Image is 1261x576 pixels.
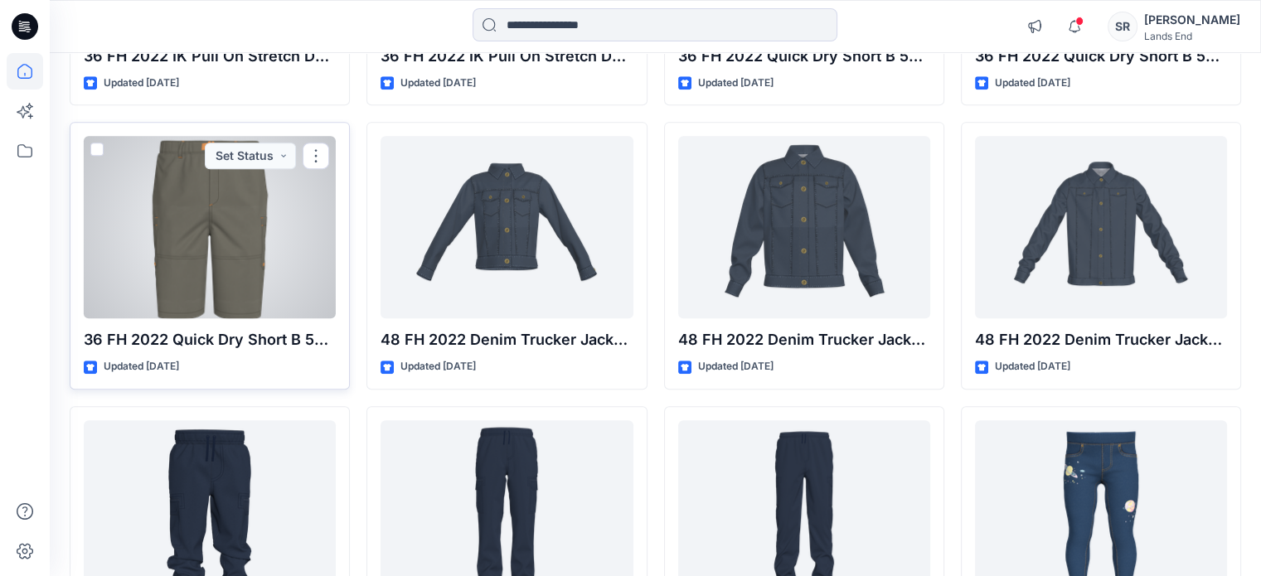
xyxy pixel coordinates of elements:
div: Lands End [1144,30,1240,42]
p: 48 FH 2022 Denim Trucker Jacket- K 531572 (Size-XXL) [975,328,1227,351]
p: Updated [DATE] [698,75,774,92]
p: Updated [DATE] [698,358,774,375]
p: Updated [DATE] [104,75,179,92]
a: 48 FH 2022 Denim Trucker Jacket- K 531572 (Size-M) [678,136,930,318]
p: Updated [DATE] [995,75,1070,92]
p: Updated [DATE] [995,358,1070,375]
p: 48 FH 2022 Denim Trucker Jacket- K 531572 (Size-XXS) [381,328,633,351]
p: 36 FH 2022 Quick Dry Short B 521856 (Size-XXL) [84,328,336,351]
p: 48 FH 2022 Denim Trucker Jacket- K 531572 (Size-M) [678,328,930,351]
p: 36 FH 2022 IK Pull On Stretch Denim B 521844 (Size-XXL) [381,45,633,68]
a: 36 FH 2022 Quick Dry Short B 521856 (Size-XXL) [84,136,336,318]
p: 36 FH 2022 Quick Dry Short B 521856 (Size-XXS) [678,45,930,68]
a: 48 FH 2022 Denim Trucker Jacket- K 531572 (Size-XXS) [381,136,633,318]
p: Updated [DATE] [400,358,476,375]
div: SR [1108,12,1137,41]
div: [PERSON_NAME] [1144,10,1240,30]
p: Updated [DATE] [400,75,476,92]
p: 36 FH 2022 IK Pull On Stretch Denim B 521844 (Size-M) [84,45,336,68]
a: 48 FH 2022 Denim Trucker Jacket- K 531572 (Size-XXL) [975,136,1227,318]
p: Updated [DATE] [104,358,179,375]
p: 36 FH 2022 Quick Dry Short B 521856 (Size-M) [975,45,1227,68]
